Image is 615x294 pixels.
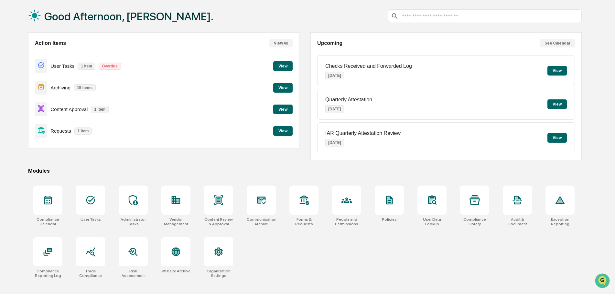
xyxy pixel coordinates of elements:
[33,269,62,278] div: Compliance Reporting Log
[273,61,293,71] button: View
[110,51,118,59] button: Start new chat
[74,84,96,91] p: 15 items
[119,217,148,226] div: Administrator Tasks
[28,168,582,174] div: Modules
[53,81,80,88] span: Attestations
[50,128,71,134] p: Requests
[74,127,92,135] p: 1 item
[35,40,66,46] h2: Action Items
[273,127,293,134] a: View
[460,217,489,226] div: Compliance Library
[64,109,78,114] span: Pylon
[273,63,293,69] a: View
[204,269,233,278] div: Organization Settings
[4,91,43,103] a: 🔎Data Lookup
[269,39,293,47] button: View All
[325,97,372,103] p: Quarterly Attestation
[417,217,447,226] div: User Data Lookup
[273,84,293,90] a: View
[325,63,412,69] p: Checks Received and Forwarded Log
[119,269,148,278] div: Risk Assessment
[325,105,344,113] p: [DATE]
[161,269,190,273] div: Website Archive
[273,106,293,112] a: View
[91,106,109,113] p: 1 item
[503,217,532,226] div: Audit & Document Logs
[547,133,567,143] button: View
[99,63,121,70] p: Overdue
[325,72,344,79] p: [DATE]
[50,63,74,69] p: User Tasks
[273,105,293,114] button: View
[47,82,52,87] div: 🗄️
[6,82,12,87] div: 🖐️
[78,63,95,70] p: 1 item
[44,79,83,90] a: 🗄️Attestations
[247,217,276,226] div: Communications Archive
[545,217,575,226] div: Exception Reporting
[382,217,397,222] div: Policies
[50,85,70,90] p: Archiving
[22,56,82,61] div: We're available if you need us!
[46,109,78,114] a: Powered byPylon
[325,130,401,136] p: IAR Quarterly Attestation Review
[289,217,318,226] div: Forms & Requests
[22,49,106,56] div: Start new chat
[540,39,575,47] button: See Calendar
[6,94,12,99] div: 🔎
[161,217,190,226] div: Vendor Management
[547,66,567,76] button: View
[50,106,88,112] p: Content Approval
[81,217,101,222] div: User Tasks
[332,217,361,226] div: People and Permissions
[547,99,567,109] button: View
[4,79,44,90] a: 🖐️Preclearance
[325,139,344,147] p: [DATE]
[317,40,342,46] h2: Upcoming
[44,10,213,23] h1: Good Afternoon, [PERSON_NAME].
[6,14,118,24] p: How can we help?
[76,269,105,278] div: Trade Compliance
[594,273,612,290] iframe: Open customer support
[13,81,42,88] span: Preclearance
[6,49,18,61] img: 1746055101610-c473b297-6a78-478c-a979-82029cc54cd1
[13,94,41,100] span: Data Lookup
[273,83,293,93] button: View
[33,217,62,226] div: Compliance Calendar
[273,126,293,136] button: View
[204,217,233,226] div: Content Review & Approval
